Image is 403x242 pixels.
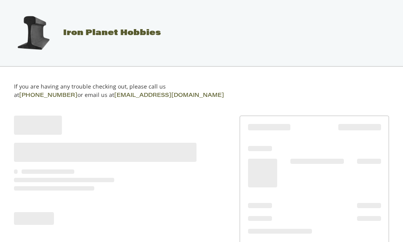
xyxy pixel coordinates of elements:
a: Iron Planet Hobbies [5,29,161,37]
a: [PHONE_NUMBER] [19,93,77,98]
p: If you are having any trouble checking out, please call us at or email us at [14,82,228,100]
span: Iron Planet Hobbies [63,29,161,37]
img: Iron Planet Hobbies [13,13,53,53]
a: [EMAIL_ADDRESS][DOMAIN_NAME] [114,93,224,98]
